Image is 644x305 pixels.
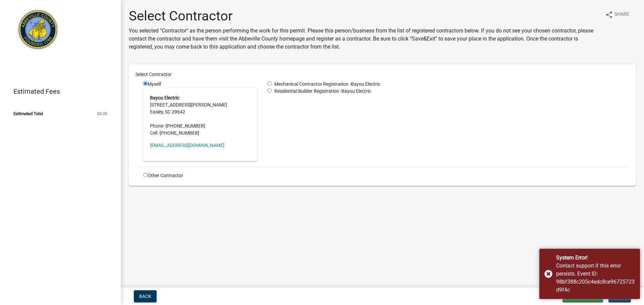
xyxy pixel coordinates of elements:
[614,11,629,19] span: Share
[129,8,600,24] h1: Select Contractor
[134,290,157,302] button: Back
[166,123,205,129] span: [PHONE_NUMBER]
[5,85,110,98] a: Estimated Fees
[262,81,634,88] div: Bayou Electric
[262,88,634,95] div: Bayou Electric
[160,130,199,136] span: [PHONE_NUMBER]
[143,81,257,161] div: Myself
[13,7,63,56] img: Abbeville County, South Carolina
[605,11,613,19] i: share
[556,262,635,294] div: Contact support if this error persists. Event ID: 98bf388c205c4edc8ce96725723d9f4c
[129,27,600,51] p: You selected "Contractor" as the person performing the work for this permit. Please this person/b...
[272,88,341,94] span: Residential Builder Registration -
[138,172,262,179] div: Other Contractor
[130,71,634,78] div: Select Contractor
[150,94,251,137] address: [STREET_ADDRESS][PERSON_NAME] Easley, SC 29642
[600,8,635,21] button: shareShare
[139,294,151,299] span: Back
[150,123,166,129] abbr: Phone -
[97,111,107,116] span: $0.00
[150,143,224,148] a: [EMAIL_ADDRESS][DOMAIN_NAME]
[556,254,635,262] div: System Error!
[150,130,160,136] abbr: Cell -
[13,111,43,116] span: Estimated Total
[150,95,179,100] strong: Bayou Electric
[272,81,351,87] span: Mechanical Contractor Registration -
